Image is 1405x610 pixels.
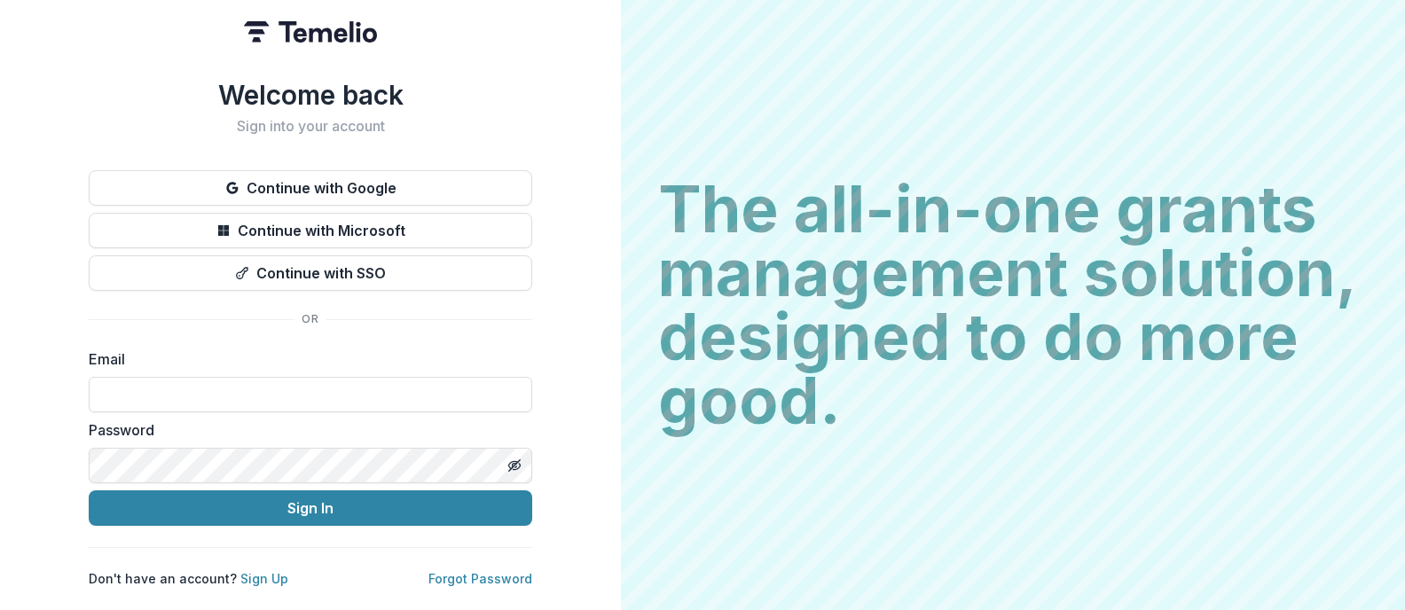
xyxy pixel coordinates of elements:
button: Continue with Microsoft [89,213,532,248]
a: Sign Up [240,571,288,586]
p: Don't have an account? [89,569,288,588]
label: Email [89,348,522,370]
button: Sign In [89,490,532,526]
button: Toggle password visibility [500,451,529,480]
button: Continue with Google [89,170,532,206]
label: Password [89,419,522,441]
a: Forgot Password [428,571,532,586]
h2: Sign into your account [89,118,532,135]
img: Temelio [244,21,377,43]
button: Continue with SSO [89,255,532,291]
h1: Welcome back [89,79,532,111]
